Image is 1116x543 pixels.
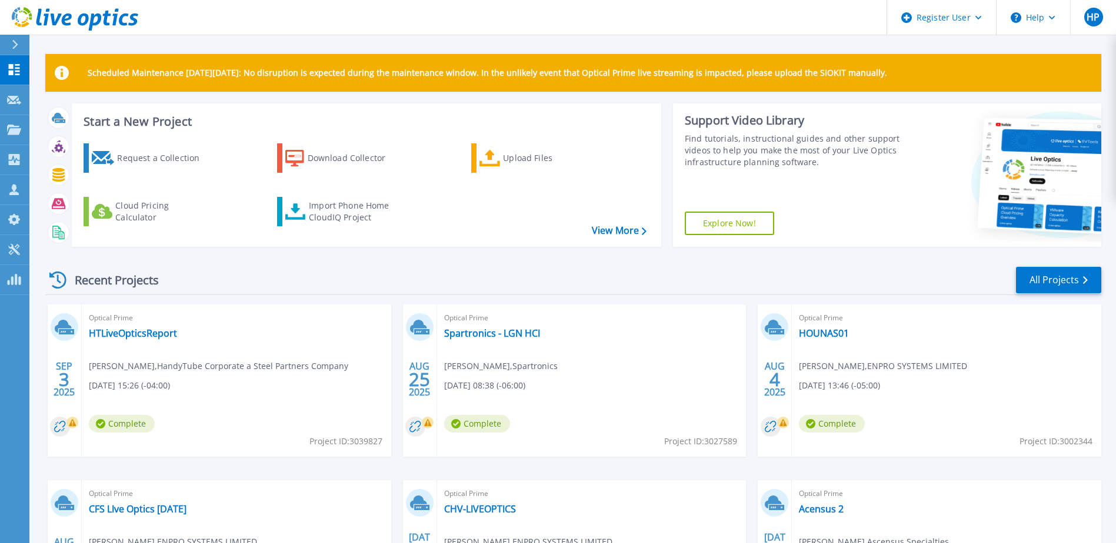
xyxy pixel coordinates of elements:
a: Cloud Pricing Calculator [84,197,215,226]
a: Upload Files [471,143,602,173]
span: [PERSON_NAME] , Spartronics [444,360,558,373]
span: HP [1087,12,1100,22]
span: [DATE] 13:46 (-05:00) [799,379,880,392]
span: [PERSON_NAME] , ENPRO SYSTEMS LIMITED [799,360,967,373]
div: Download Collector [308,146,402,170]
a: Spartronics - LGN HCI [444,327,540,339]
a: CFS LIve Optics [DATE] [89,503,186,515]
span: Project ID: 3039827 [309,435,382,448]
div: Find tutorials, instructional guides and other support videos to help you make the most of your L... [685,133,903,168]
a: HOUNAS01 [799,327,849,339]
div: Upload Files [503,146,597,170]
a: HTLiveOpticsReport [89,327,177,339]
a: Request a Collection [84,143,215,173]
span: Optical Prime [89,311,384,324]
span: 4 [769,374,780,384]
span: Optical Prime [89,487,384,500]
div: Import Phone Home CloudIQ Project [309,200,401,223]
p: Scheduled Maintenance [DATE][DATE]: No disruption is expected during the maintenance window. In t... [88,68,887,78]
a: Explore Now! [685,212,774,235]
a: Download Collector [277,143,408,173]
div: Recent Projects [45,266,175,294]
span: Optical Prime [444,311,739,324]
span: [PERSON_NAME] , HandyTube Corporate a Steel Partners Company [89,360,348,373]
a: Acensus 2 [799,503,844,515]
div: Support Video Library [685,113,903,128]
a: All Projects [1016,267,1101,293]
span: [DATE] 15:26 (-04:00) [89,379,170,392]
div: AUG 2025 [408,358,431,401]
div: Cloud Pricing Calculator [115,200,209,223]
span: [DATE] 08:38 (-06:00) [444,379,525,392]
div: SEP 2025 [53,358,75,401]
span: Project ID: 3002344 [1020,435,1092,448]
span: 3 [59,374,69,384]
span: Project ID: 3027589 [664,435,737,448]
span: Complete [89,415,155,433]
div: Request a Collection [117,146,211,170]
span: Optical Prime [799,487,1094,500]
span: Optical Prime [799,311,1094,324]
a: CHV-LIVEOPTICS [444,503,516,515]
span: Optical Prime [444,487,739,500]
a: View More [592,225,647,236]
h3: Start a New Project [84,115,646,128]
div: AUG 2025 [764,358,786,401]
span: 25 [409,374,430,384]
span: Complete [444,415,510,433]
span: Complete [799,415,865,433]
